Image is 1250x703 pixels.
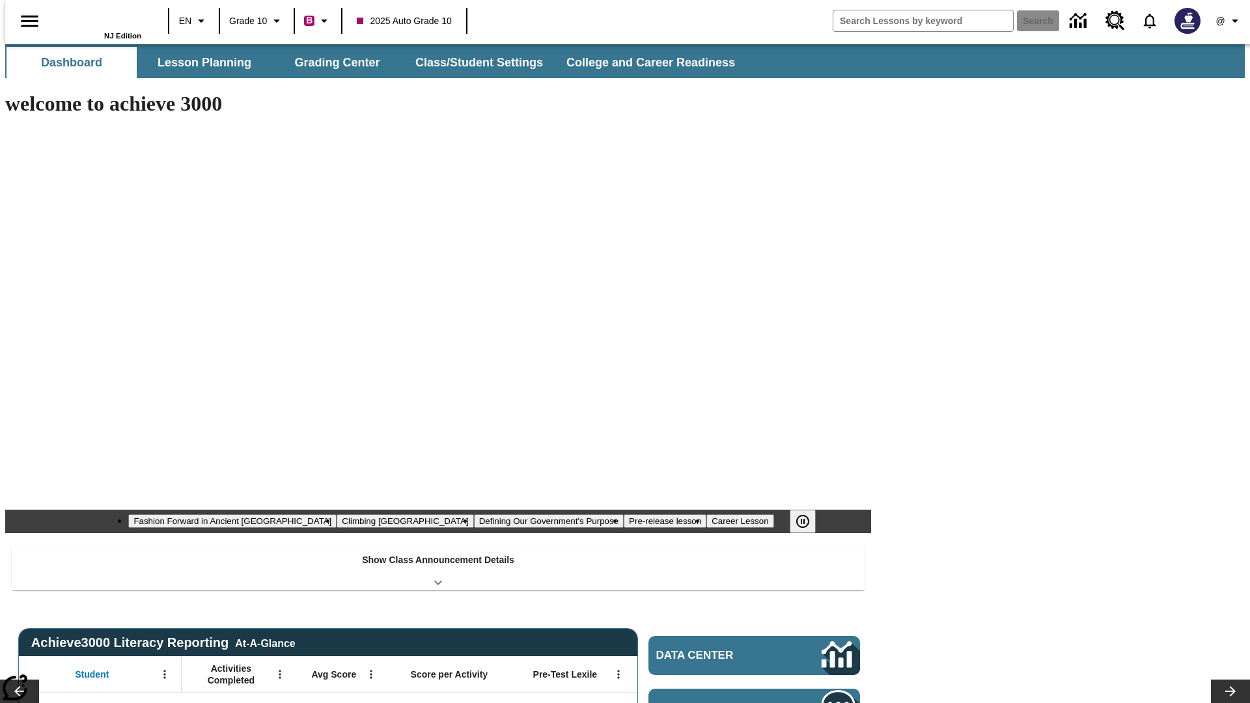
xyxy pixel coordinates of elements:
[173,9,215,33] button: Language: EN, Select a language
[1167,4,1208,38] button: Select a new avatar
[57,5,141,40] div: Home
[790,510,816,533] button: Pause
[229,14,267,28] span: Grade 10
[411,669,488,680] span: Score per Activity
[1098,3,1133,38] a: Resource Center, Will open in new tab
[311,669,356,680] span: Avg Score
[833,10,1013,31] input: search field
[224,9,290,33] button: Grade: Grade 10, Select a grade
[12,545,865,590] div: Show Class Announcement Details
[104,32,141,40] span: NJ Edition
[706,514,773,528] button: Slide 5 Career Lesson
[656,649,778,662] span: Data Center
[270,665,290,684] button: Open Menu
[474,514,624,528] button: Slide 3 Defining Our Government's Purpose
[306,12,312,29] span: B
[75,669,109,680] span: Student
[299,9,337,33] button: Boost Class color is violet red. Change class color
[57,6,141,32] a: Home
[556,47,745,78] button: College and Career Readiness
[179,14,191,28] span: EN
[5,47,747,78] div: SubNavbar
[609,665,628,684] button: Open Menu
[1133,4,1167,38] a: Notifications
[405,47,553,78] button: Class/Student Settings
[361,665,381,684] button: Open Menu
[128,514,337,528] button: Slide 1 Fashion Forward in Ancient Rome
[1062,3,1098,39] a: Data Center
[139,47,270,78] button: Lesson Planning
[1174,8,1201,34] img: Avatar
[357,14,451,28] span: 2025 Auto Grade 10
[624,514,706,528] button: Slide 4 Pre-release lesson
[5,92,871,116] h1: welcome to achieve 3000
[10,2,49,40] button: Open side menu
[31,635,296,650] span: Achieve3000 Literacy Reporting
[362,553,514,567] p: Show Class Announcement Details
[272,47,402,78] button: Grading Center
[5,44,1245,78] div: SubNavbar
[533,669,598,680] span: Pre-Test Lexile
[1208,9,1250,33] button: Profile/Settings
[1211,680,1250,703] button: Lesson carousel, Next
[235,635,295,650] div: At-A-Glance
[1215,14,1225,28] span: @
[7,47,137,78] button: Dashboard
[337,514,473,528] button: Slide 2 Climbing Mount Tai
[155,665,174,684] button: Open Menu
[790,510,829,533] div: Pause
[648,636,860,675] a: Data Center
[188,663,274,686] span: Activities Completed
